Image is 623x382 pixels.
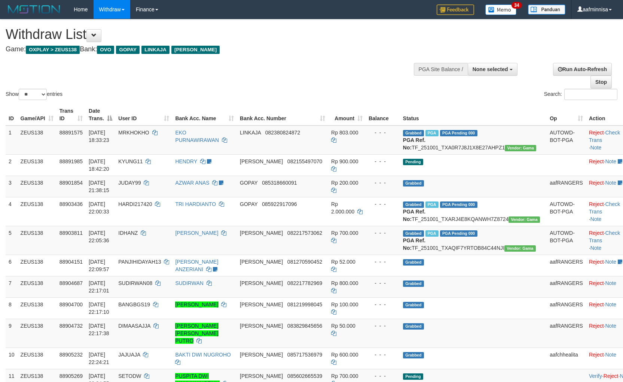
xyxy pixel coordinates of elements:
[118,259,161,265] span: PANJIHIDAYAH13
[331,259,355,265] span: Rp 52.000
[6,276,18,297] td: 7
[331,301,358,307] span: Rp 100.000
[18,255,57,276] td: ZEUS138
[97,46,114,54] span: OVO
[6,176,18,197] td: 3
[59,230,83,236] span: 88903811
[6,319,18,348] td: 9
[473,66,508,72] span: None selected
[403,201,424,208] span: Grabbed
[171,46,220,54] span: [PERSON_NAME]
[400,197,547,226] td: TF_251001_TXARJ4E8KQANWH7Z8724
[240,373,283,379] span: [PERSON_NAME]
[59,323,83,329] span: 88904732
[18,125,57,155] td: ZEUS138
[18,276,57,297] td: ZEUS138
[589,230,604,236] a: Reject
[287,259,322,265] span: Copy 081270590452 to clipboard
[19,89,47,100] select: Showentries
[605,180,616,186] a: Note
[589,259,604,265] a: Reject
[118,280,152,286] span: SUDIRWAN08
[18,197,57,226] td: ZEUS138
[400,226,547,255] td: TF_251001_TXAQIF7YRTOB84C44NJI
[589,201,604,207] a: Reject
[369,351,397,358] div: - - -
[589,301,604,307] a: Reject
[403,259,424,266] span: Grabbed
[403,281,424,287] span: Grabbed
[547,197,586,226] td: AUTOWD-BOT-PGA
[240,230,283,236] span: [PERSON_NAME]
[403,130,424,136] span: Grabbed
[175,323,218,344] a: [PERSON_NAME] [PERSON_NAME] PUTRO
[425,201,439,208] span: Marked by aafsreyleap
[18,226,57,255] td: ZEUS138
[89,230,109,243] span: [DATE] 22:05:36
[6,154,18,176] td: 2
[240,301,283,307] span: [PERSON_NAME]
[605,158,616,164] a: Note
[59,280,83,286] span: 88904687
[18,176,57,197] td: ZEUS138
[59,259,83,265] span: 88904151
[403,302,424,308] span: Grabbed
[589,373,602,379] a: Verify
[89,130,109,143] span: [DATE] 18:33:23
[175,259,218,272] a: [PERSON_NAME] ANZERIANI
[118,130,149,136] span: MRKHOKHO
[57,104,86,125] th: Trans ID: activate to sort column ascending
[440,230,477,237] span: PGA Pending
[89,259,109,272] span: [DATE] 22:09:57
[366,104,400,125] th: Balance
[369,279,397,287] div: - - -
[287,301,322,307] span: Copy 081219998045 to clipboard
[369,129,397,136] div: - - -
[403,180,424,187] span: Grabbed
[547,348,586,369] td: aafchhealita
[369,258,397,266] div: - - -
[118,373,141,379] span: SETODW
[175,158,197,164] a: HENDRY
[6,27,408,42] h1: Withdraw List
[115,104,172,125] th: User ID: activate to sort column ascending
[590,76,612,88] a: Stop
[175,280,203,286] a: SUDIRWAN
[605,280,616,286] a: Note
[605,259,616,265] a: Note
[116,46,140,54] span: GOPAY
[589,158,604,164] a: Reject
[509,216,540,223] span: Vendor URL: https://trx31.1velocity.biz
[287,352,322,358] span: Copy 085717536979 to clipboard
[175,180,209,186] a: AZWAR ANAS
[403,323,424,330] span: Grabbed
[262,180,297,186] span: Copy 085318660091 to clipboard
[287,230,322,236] span: Copy 082217573062 to clipboard
[547,297,586,319] td: aafRANGERS
[403,209,425,222] b: PGA Ref. No:
[287,158,322,164] span: Copy 082155497070 to clipboard
[287,373,322,379] span: Copy 085602665539 to clipboard
[89,180,109,193] span: [DATE] 21:38:15
[59,373,83,379] span: 88905269
[18,154,57,176] td: ZEUS138
[590,145,602,151] a: Note
[6,255,18,276] td: 6
[237,104,328,125] th: Bank Acc. Number: activate to sort column ascending
[118,301,150,307] span: BANGBGS19
[118,352,140,358] span: JAJUAJA
[605,301,616,307] a: Note
[604,373,619,379] a: Reject
[89,323,109,336] span: [DATE] 22:17:38
[331,373,358,379] span: Rp 700.000
[331,352,358,358] span: Rp 600.000
[118,201,152,207] span: HARDI217420
[504,245,536,252] span: Vendor URL: https://trx31.1velocity.biz
[331,230,358,236] span: Rp 700.000
[262,201,297,207] span: Copy 085922917096 to clipboard
[369,200,397,208] div: - - -
[59,201,83,207] span: 88903436
[6,297,18,319] td: 8
[175,301,218,307] a: [PERSON_NAME]
[331,280,358,286] span: Rp 800.000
